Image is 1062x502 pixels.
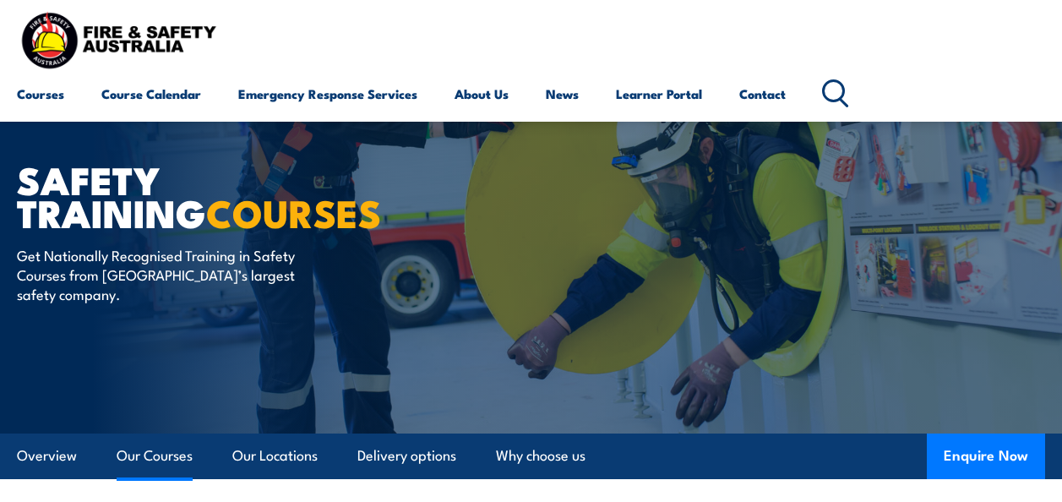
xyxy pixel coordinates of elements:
a: Contact [739,74,786,114]
button: Enquire Now [927,434,1045,479]
a: Course Calendar [101,74,201,114]
a: Our Locations [232,434,318,478]
a: Courses [17,74,64,114]
a: Our Courses [117,434,193,478]
a: Learner Portal [616,74,702,114]
strong: COURSES [206,183,381,241]
a: Delivery options [357,434,456,478]
h1: Safety Training [17,162,434,228]
a: News [546,74,579,114]
a: Overview [17,434,77,478]
p: Get Nationally Recognised Training in Safety Courses from [GEOGRAPHIC_DATA]’s largest safety comp... [17,245,325,304]
a: About Us [455,74,509,114]
a: Why choose us [496,434,585,478]
a: Emergency Response Services [238,74,417,114]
